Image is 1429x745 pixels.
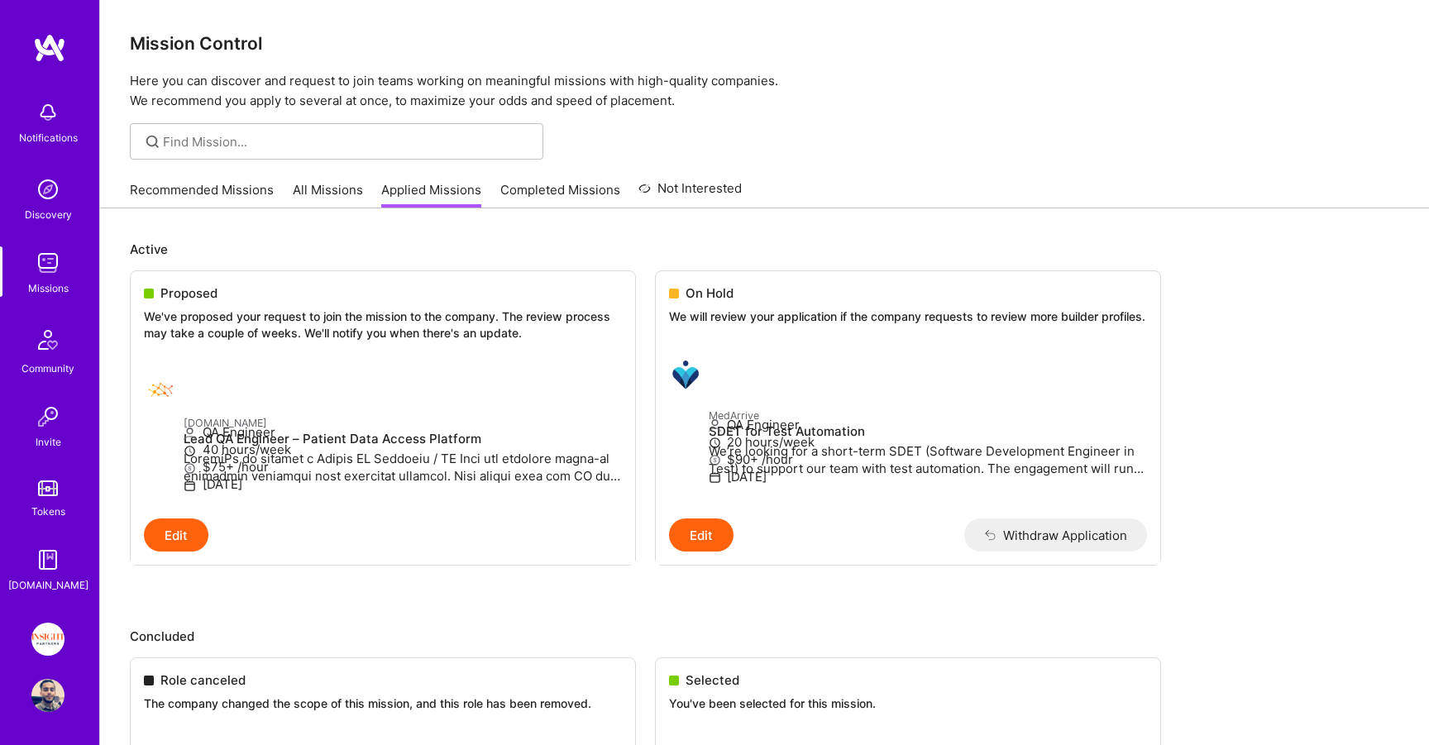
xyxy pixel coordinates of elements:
[31,623,65,656] img: Insight Partners: Data & AI - Sourcing
[669,308,1147,325] p: We will review your application if the company requests to review more builder profiles.
[709,437,721,449] i: icon Clock
[33,33,66,63] img: logo
[381,181,481,208] a: Applied Missions
[27,623,69,656] a: Insight Partners: Data & AI - Sourcing
[669,358,702,391] img: MedArrive company logo
[293,181,363,208] a: All Missions
[144,308,622,341] p: We've proposed your request to join the mission to the company. The review process may take a cou...
[28,279,69,297] div: Missions
[31,679,65,712] img: User Avatar
[638,179,742,208] a: Not Interested
[27,679,69,712] a: User Avatar
[31,246,65,279] img: teamwork
[144,374,177,407] img: Healthex.io company logo
[709,454,721,466] i: icon MoneyGray
[184,445,196,457] i: icon Clock
[25,206,72,223] div: Discovery
[130,71,1399,111] p: Here you can discover and request to join teams working on meaningful missions with high-quality ...
[709,433,1147,451] p: 20 hours/week
[31,173,65,206] img: discovery
[31,400,65,433] img: Invite
[8,576,88,594] div: [DOMAIN_NAME]
[31,96,65,129] img: bell
[130,628,1399,645] p: Concluded
[131,361,635,518] a: Healthex.io company logo[DOMAIN_NAME]Lead QA Engineer – Patient Data Access PlatformLoremiPs do s...
[22,360,74,377] div: Community
[656,345,1160,519] a: MedArrive company logoMedArriveSDET for Test AutomationWe’re looking for a short-term SDET (Softw...
[144,518,208,552] button: Edit
[709,468,1147,485] p: [DATE]
[184,458,622,475] p: $75+ /hour
[669,518,734,552] button: Edit
[709,416,1147,433] p: QA Engineer
[143,132,162,151] i: icon SearchGrey
[184,475,622,493] p: [DATE]
[160,284,217,302] span: Proposed
[184,462,196,475] i: icon MoneyGray
[163,133,531,150] input: overall type: UNKNOWN_TYPE server type: NO_SERVER_DATA heuristic type: UNKNOWN_TYPE label: Find M...
[19,129,78,146] div: Notifications
[31,543,65,576] img: guide book
[709,451,1147,468] p: $90+ /hour
[38,480,58,496] img: tokens
[28,320,68,360] img: Community
[184,427,196,440] i: icon Applicant
[184,441,622,458] p: 40 hours/week
[184,480,196,492] i: icon Calendar
[130,241,1399,258] p: Active
[709,419,721,432] i: icon Applicant
[130,181,274,208] a: Recommended Missions
[686,284,734,302] span: On Hold
[31,503,65,520] div: Tokens
[184,423,622,441] p: QA Engineer
[36,433,61,451] div: Invite
[709,471,721,484] i: icon Calendar
[130,33,1399,54] h3: Mission Control
[500,181,620,208] a: Completed Missions
[964,518,1147,552] button: Withdraw Application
